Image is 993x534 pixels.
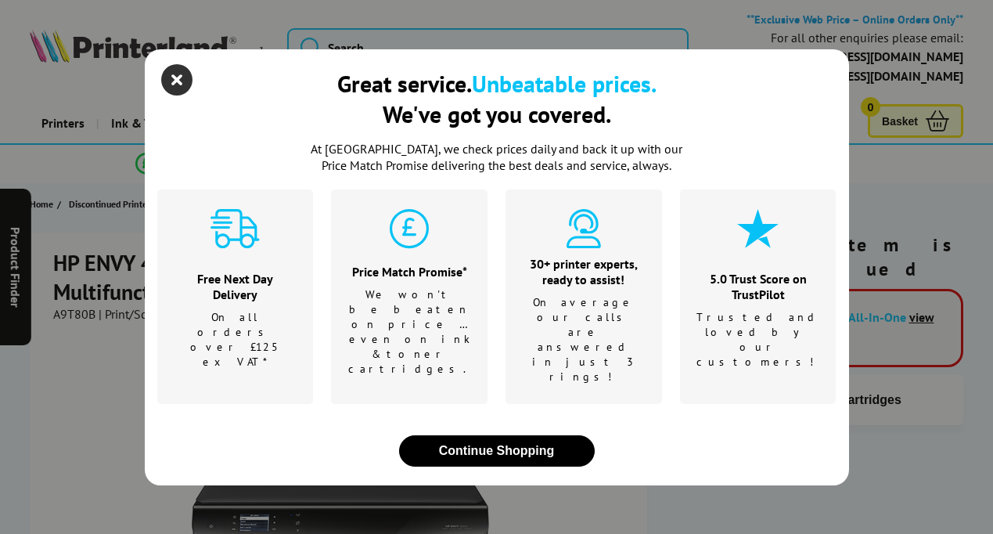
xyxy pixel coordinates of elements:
p: Trusted and loved by our customers! [696,310,819,370]
p: On average our calls are answered in just 3 rings! [525,295,642,384]
div: Free Next Day Delivery [177,271,294,302]
div: 30+ printer experts, ready to assist! [525,256,642,287]
button: close modal [165,68,189,92]
div: Price Match Promise* [348,264,470,280]
p: On all orders over £125 ex VAT* [177,310,294,370]
div: 5.0 Trust Score on TrustPilot [696,271,819,302]
button: close modal [399,435,595,467]
p: We won't be beaten on price …even on ink & toner cartridges. [348,287,470,377]
b: Unbeatable prices. [472,68,657,99]
div: Great service. We've got you covered. [337,68,657,129]
p: At [GEOGRAPHIC_DATA], we check prices daily and back it up with our Price Match Promise deliverin... [301,141,693,174]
